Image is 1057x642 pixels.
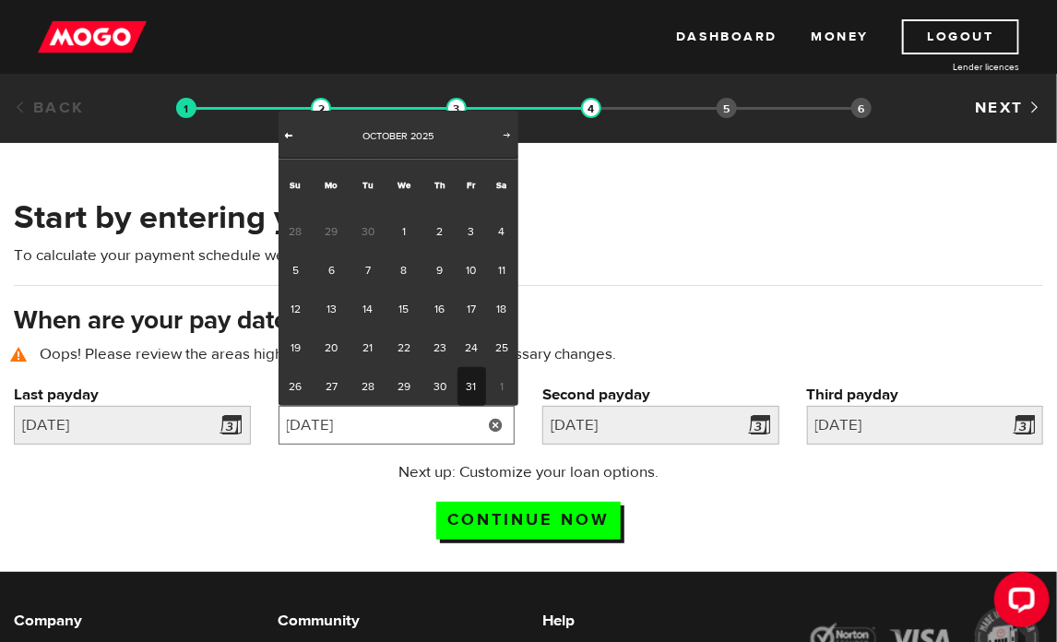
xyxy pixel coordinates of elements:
[457,290,486,328] a: 17
[313,328,350,367] a: 20
[350,328,385,367] a: 21
[446,98,467,118] img: transparent-188c492fd9eaac0f573672f40bb141c2.gif
[980,565,1057,642] iframe: LiveChat chat widget
[350,251,385,290] a: 7
[807,384,1044,406] label: Third payday
[457,328,486,367] a: 24
[542,384,779,406] label: Second payday
[468,179,476,191] span: Friday
[398,179,410,191] span: Wednesday
[436,502,621,540] input: Continue now
[423,251,457,290] a: 9
[500,127,515,142] span: Next
[362,179,374,191] span: Tuesday
[279,610,516,632] h6: Community
[325,179,338,191] span: Monday
[279,212,313,251] span: 28
[176,98,196,118] img: transparent-188c492fd9eaac0f573672f40bb141c2.gif
[366,461,691,483] p: Next up: Customize your loan options.
[385,251,422,290] a: 8
[38,19,147,54] img: mogo_logo-11ee424be714fa7cbb0f0f49df9e16ec.png
[14,610,251,632] h6: Company
[676,19,778,54] a: Dashboard
[280,127,299,146] a: Prev
[486,251,518,290] a: 11
[542,610,779,632] h6: Help
[385,367,422,406] a: 29
[581,98,601,118] img: transparent-188c492fd9eaac0f573672f40bb141c2.gif
[434,179,445,191] span: Thursday
[881,60,1019,74] a: Lender licences
[279,367,313,406] a: 26
[350,290,385,328] a: 14
[279,328,313,367] a: 19
[423,367,457,406] a: 30
[313,212,350,251] span: 29
[362,129,408,143] span: October
[14,306,1043,336] h3: When are your pay dates?
[14,198,1043,237] h2: Start by entering your pay dates
[457,212,486,251] a: 3
[486,212,518,251] a: 4
[385,290,422,328] a: 15
[385,212,422,251] a: 1
[811,19,869,54] a: Money
[486,367,518,406] span: 1
[14,343,1043,365] p: Oops! Please review the areas highlighted below and make any necessary changes.
[902,19,1019,54] a: Logout
[497,179,507,191] span: Saturday
[457,251,486,290] a: 10
[457,367,486,406] a: 31
[385,328,422,367] a: 22
[423,328,457,367] a: 23
[14,98,85,118] a: Back
[279,251,313,290] a: 5
[350,367,385,406] a: 28
[975,98,1043,118] a: Next
[313,367,350,406] a: 27
[423,290,457,328] a: 16
[486,328,518,367] a: 25
[410,129,433,143] span: 2025
[290,179,301,191] span: Sunday
[311,98,331,118] img: transparent-188c492fd9eaac0f573672f40bb141c2.gif
[281,127,296,142] span: Prev
[486,290,518,328] a: 18
[423,212,457,251] a: 2
[313,251,350,290] a: 6
[498,127,517,146] a: Next
[279,290,313,328] a: 12
[313,290,350,328] a: 13
[14,384,251,406] label: Last payday
[350,212,385,251] span: 30
[14,244,1043,267] p: To calculate your payment schedule we need to know your pay dates.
